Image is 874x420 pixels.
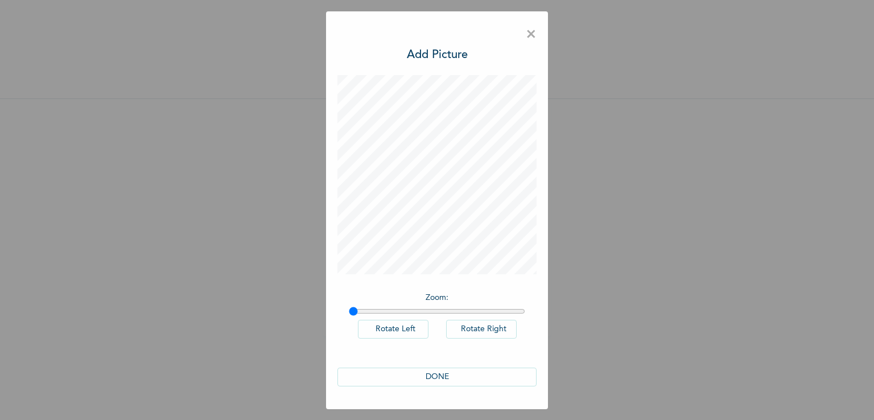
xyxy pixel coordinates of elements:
h3: Add Picture [407,47,468,64]
span: × [526,23,537,47]
p: Zoom : [349,292,525,304]
button: Rotate Right [446,320,517,339]
span: Please add a recent Passport Photograph [335,209,539,255]
button: DONE [337,368,537,386]
button: Rotate Left [358,320,428,339]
